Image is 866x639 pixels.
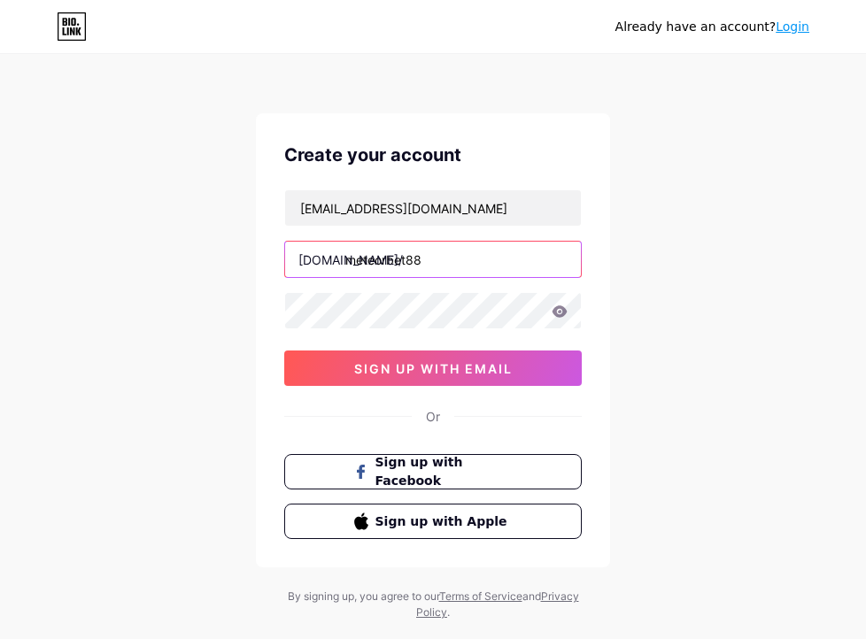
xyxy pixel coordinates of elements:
[439,589,522,603] a: Terms of Service
[284,142,582,168] div: Create your account
[284,350,582,386] button: sign up with email
[375,512,513,531] span: Sign up with Apple
[284,454,582,489] button: Sign up with Facebook
[426,407,440,426] div: Or
[285,242,581,277] input: username
[354,361,513,376] span: sign up with email
[282,589,584,620] div: By signing up, you agree to our and .
[776,19,809,34] a: Login
[298,250,403,269] div: [DOMAIN_NAME]/
[285,190,581,226] input: Email
[375,453,513,490] span: Sign up with Facebook
[615,18,809,36] div: Already have an account?
[284,504,582,539] button: Sign up with Apple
